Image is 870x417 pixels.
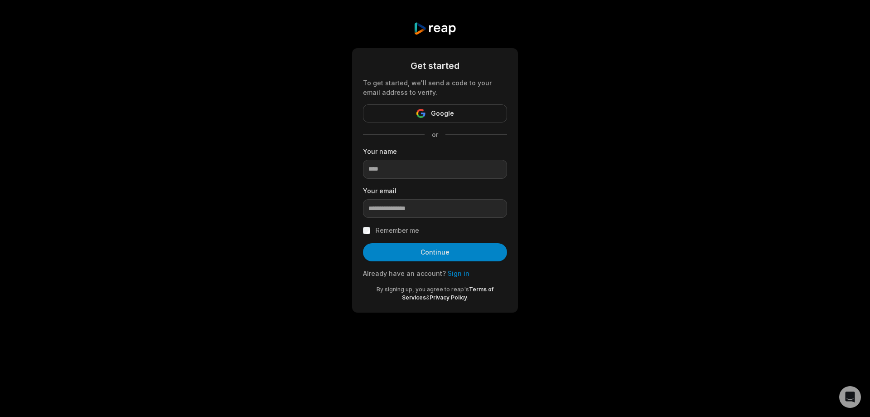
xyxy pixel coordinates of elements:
span: or [425,130,445,139]
label: Remember me [376,225,419,236]
label: Your email [363,186,507,196]
div: Open Intercom Messenger [839,386,861,408]
span: & [426,294,430,301]
span: Google [431,108,454,119]
span: By signing up, you agree to reap's [377,286,469,293]
div: To get started, we'll send a code to your email address to verify. [363,78,507,97]
a: Privacy Policy [430,294,467,301]
button: Google [363,104,507,123]
a: Sign in [448,270,469,277]
img: reap [413,22,456,35]
button: Continue [363,243,507,261]
label: Your name [363,147,507,156]
div: Get started [363,59,507,73]
span: . [467,294,469,301]
span: Already have an account? [363,270,446,277]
